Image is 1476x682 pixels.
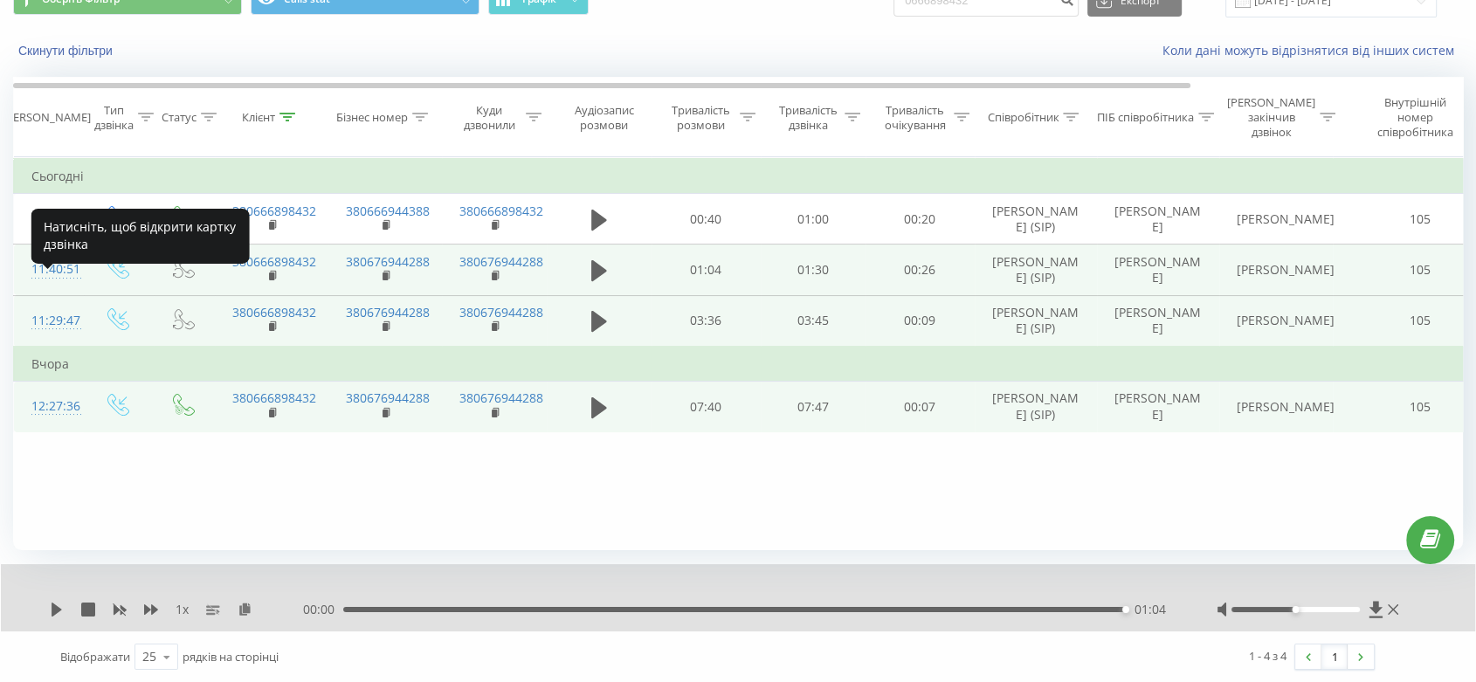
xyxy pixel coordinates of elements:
a: 380666944388 [346,203,430,219]
span: Відображати [60,649,130,665]
td: [PERSON_NAME] [1219,382,1333,432]
td: [PERSON_NAME] (SIP) [975,295,1097,347]
div: Тривалість розмови [666,103,735,133]
div: 12:27:36 [31,389,66,424]
a: 380676944288 [346,389,430,406]
div: Клієнт [242,110,275,125]
td: [PERSON_NAME] [1097,295,1219,347]
td: 00:40 [652,194,761,245]
div: 25 [142,648,156,665]
td: 01:04 [652,245,761,295]
td: [PERSON_NAME] (SIP) [975,194,1097,245]
a: 380666898432 [459,203,543,219]
td: [PERSON_NAME] [1097,382,1219,432]
a: Коли дані можуть відрізнятися вiд інших систем [1162,42,1463,59]
td: [PERSON_NAME] [1219,295,1333,347]
div: [PERSON_NAME] [3,110,91,125]
a: 380666898432 [232,253,316,270]
a: 380676944288 [459,389,543,406]
div: [PERSON_NAME] закінчив дзвінок [1227,95,1315,140]
td: 01:30 [761,245,866,295]
a: 1 [1321,644,1348,669]
div: 11:41:20 [31,202,66,236]
a: 380676944288 [459,253,543,270]
td: 03:36 [652,295,761,347]
a: 380676944288 [346,253,430,270]
a: 380676944288 [346,304,430,320]
div: 11:29:47 [31,304,66,338]
td: 00:26 [866,245,975,295]
a: 380666898432 [232,304,316,320]
div: Тривалість очікування [880,103,949,133]
div: Accessibility label [1292,606,1299,613]
td: 07:47 [761,382,866,432]
span: 00:00 [303,601,343,618]
td: [PERSON_NAME] [1097,194,1219,245]
div: Співробітник [987,110,1059,125]
td: [PERSON_NAME] [1097,245,1219,295]
td: 00:09 [866,295,975,347]
a: 380676944288 [459,304,543,320]
div: 1 - 4 з 4 [1249,647,1286,665]
td: 07:40 [652,382,761,432]
div: Тривалість дзвінка [776,103,840,133]
td: 01:00 [761,194,866,245]
div: Внутрішній номер співробітника [1369,95,1462,140]
td: [PERSON_NAME] [1219,194,1333,245]
td: 03:45 [761,295,866,347]
a: 380666898432 [232,389,316,406]
td: [PERSON_NAME] [1219,245,1333,295]
span: 1 x [176,601,189,618]
div: Куди дзвонили [457,103,521,133]
td: [PERSON_NAME] (SIP) [975,245,1097,295]
div: Тип дзвінка [94,103,134,133]
td: [PERSON_NAME] (SIP) [975,382,1097,432]
span: рядків на сторінці [183,649,279,665]
div: Бізнес номер [336,110,408,125]
div: ПІБ співробітника [1097,110,1194,125]
div: Аудіозапис розмови [562,103,646,133]
div: Натисніть, щоб відкрити картку дзвінка [31,209,250,264]
div: Accessibility label [1122,606,1129,613]
button: Скинути фільтри [13,43,121,59]
td: 00:20 [866,194,975,245]
span: 01:04 [1135,601,1166,618]
td: 00:07 [866,382,975,432]
a: 380666898432 [232,203,316,219]
div: Статус [162,110,197,125]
